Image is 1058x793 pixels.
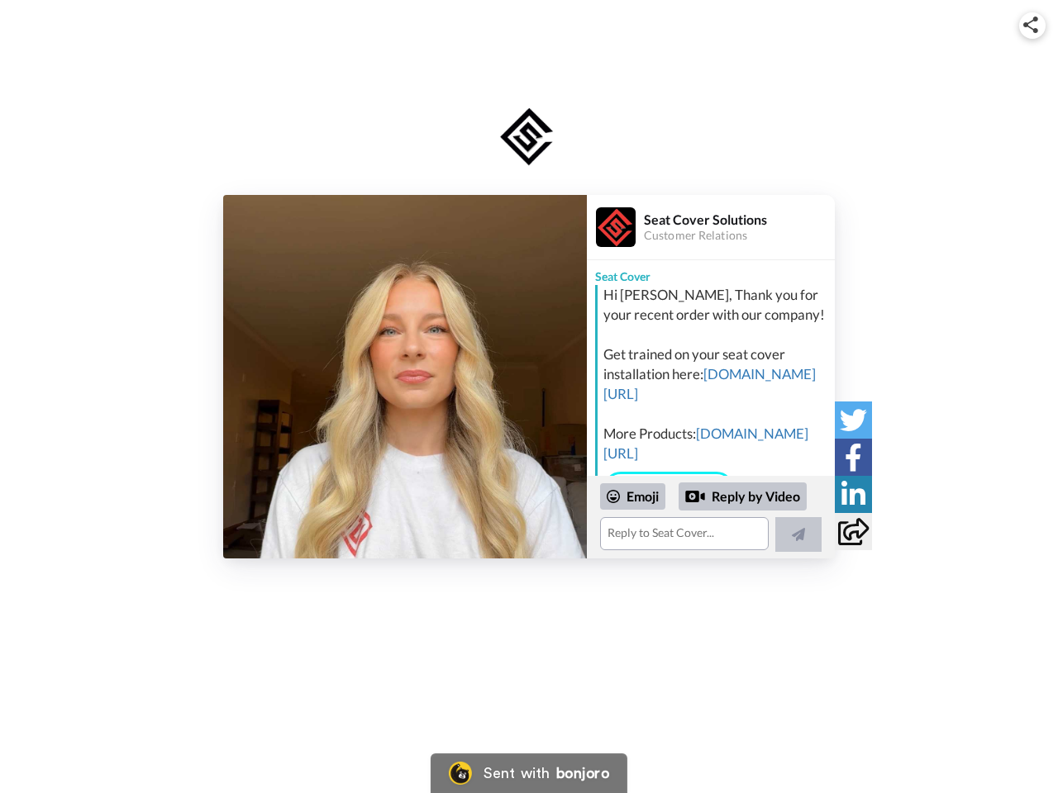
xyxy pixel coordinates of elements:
[223,195,587,558] img: fc2ff14f-aedd-40ff-878a-e2eed442421d-thumb.jpg
[495,104,563,170] img: logo
[1023,17,1038,33] img: ic_share.svg
[603,285,831,463] div: Hi [PERSON_NAME], Thank you for your recent order with our company! Get trained on your seat cove...
[587,260,835,285] div: Seat Cover
[679,482,807,510] div: Reply by Video
[644,229,834,243] div: Customer Relations
[600,483,665,510] div: Emoji
[603,425,808,462] a: [DOMAIN_NAME][URL]
[644,211,834,227] div: Seat Cover Solutions
[603,472,734,506] a: Install Videos
[596,207,636,247] img: Profile Image
[603,365,816,402] a: [DOMAIN_NAME][URL]
[685,487,705,506] div: Reply by Video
